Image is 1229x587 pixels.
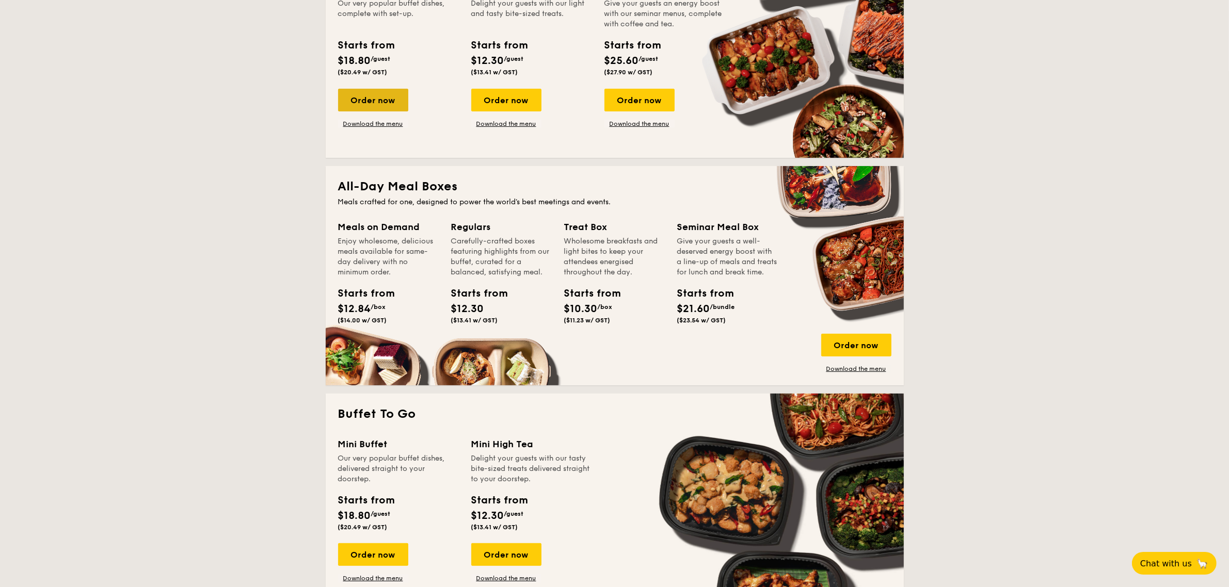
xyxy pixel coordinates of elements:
span: /guest [639,55,659,62]
span: $25.60 [604,55,639,67]
span: $18.80 [338,510,371,522]
span: $12.30 [471,510,504,522]
a: Download the menu [821,365,891,373]
div: Starts from [677,286,724,301]
a: Download the menu [471,574,541,582]
span: ($20.49 w/ GST) [338,69,388,76]
span: /bundle [710,303,735,311]
h2: All-Day Meal Boxes [338,178,891,195]
div: Regulars [451,220,552,234]
div: Meals crafted for one, designed to power the world's best meetings and events. [338,197,891,207]
div: Wholesome breakfasts and light bites to keep your attendees energised throughout the day. [564,236,665,278]
div: Order now [338,543,408,566]
a: Download the menu [471,120,541,128]
a: Download the menu [338,120,408,128]
div: Meals on Demand [338,220,439,234]
div: Mini High Tea [471,437,592,451]
span: ($13.41 w/ GST) [451,317,498,324]
a: Download the menu [604,120,675,128]
div: Starts from [338,38,394,53]
span: /box [598,303,613,311]
div: Seminar Meal Box [677,220,778,234]
div: Give your guests a well-deserved energy boost with a line-up of meals and treats for lunch and br... [677,236,778,278]
span: $10.30 [564,303,598,315]
div: Order now [338,89,408,111]
a: Download the menu [338,574,408,582]
span: $12.84 [338,303,371,315]
span: /box [371,303,386,311]
h2: Buffet To Go [338,406,891,422]
div: Starts from [338,493,394,508]
span: ($27.90 w/ GST) [604,69,653,76]
div: Order now [604,89,675,111]
div: Delight your guests with our tasty bite-sized treats delivered straight to your doorstep. [471,453,592,484]
span: ($20.49 w/ GST) [338,524,388,531]
span: $18.80 [338,55,371,67]
div: Order now [821,334,891,356]
span: ($23.54 w/ GST) [677,317,726,324]
div: Starts from [564,286,611,301]
div: Order now [471,89,541,111]
div: Mini Buffet [338,437,459,451]
span: ($13.41 w/ GST) [471,69,518,76]
div: Starts from [471,493,528,508]
div: Starts from [604,38,661,53]
span: /guest [371,510,391,517]
span: $21.60 [677,303,710,315]
div: Starts from [451,286,498,301]
span: 🦙 [1196,558,1208,569]
div: Carefully-crafted boxes featuring highlights from our buffet, curated for a balanced, satisfying ... [451,236,552,278]
span: /guest [504,510,524,517]
div: Order now [471,543,541,566]
span: /guest [504,55,524,62]
span: $12.30 [471,55,504,67]
div: Treat Box [564,220,665,234]
div: Enjoy wholesome, delicious meals available for same-day delivery with no minimum order. [338,236,439,278]
span: Chat with us [1140,559,1192,568]
span: ($11.23 w/ GST) [564,317,611,324]
div: Starts from [471,38,528,53]
span: ($14.00 w/ GST) [338,317,387,324]
span: ($13.41 w/ GST) [471,524,518,531]
div: Starts from [338,286,385,301]
div: Our very popular buffet dishes, delivered straight to your doorstep. [338,453,459,484]
button: Chat with us🦙 [1132,552,1217,575]
span: $12.30 [451,303,484,315]
span: /guest [371,55,391,62]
